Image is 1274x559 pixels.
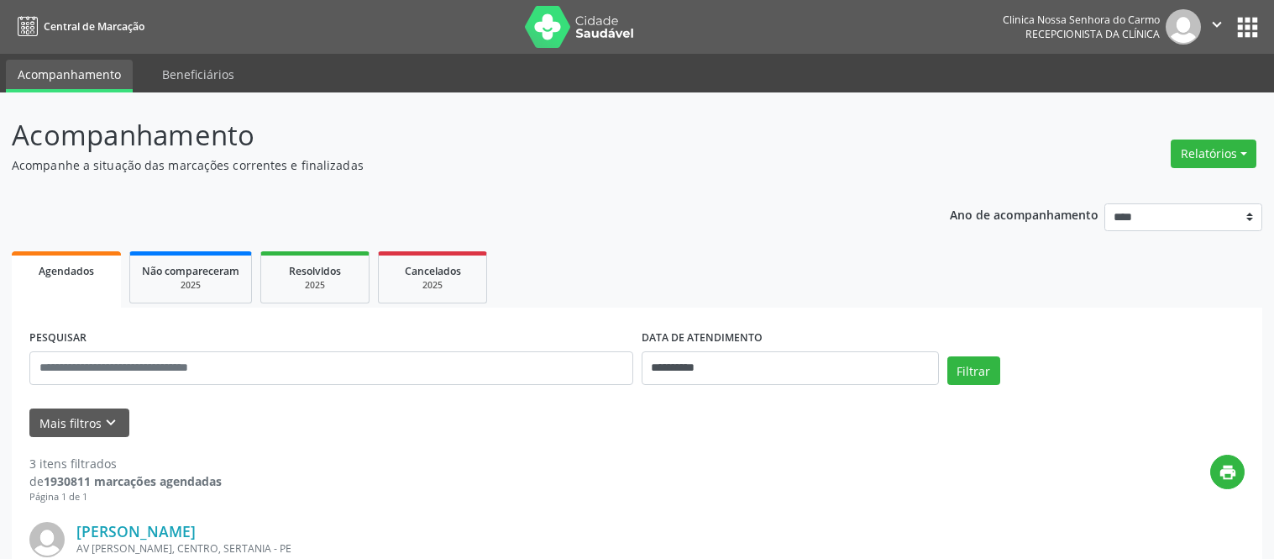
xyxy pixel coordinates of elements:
a: Acompanhamento [6,60,133,92]
img: img [1166,9,1201,45]
button: Filtrar [947,356,1000,385]
button: Relatórios [1171,140,1256,168]
span: Resolvidos [289,264,341,278]
div: 2025 [391,279,474,292]
div: AV [PERSON_NAME], CENTRO, SERTANIA - PE [76,541,993,556]
strong: 1930811 marcações agendadas [44,473,222,489]
div: Página 1 de 1 [29,490,222,504]
div: 2025 [142,279,239,292]
button: apps [1233,13,1262,42]
button: Mais filtroskeyboard_arrow_down [29,409,129,438]
span: Cancelados [405,264,461,278]
p: Ano de acompanhamento [950,203,1098,224]
div: Clinica Nossa Senhora do Carmo [1003,13,1160,27]
a: [PERSON_NAME] [76,522,196,541]
img: img [29,522,65,557]
button: print [1210,455,1245,489]
a: Central de Marcação [12,13,144,40]
i:  [1208,15,1226,34]
span: Agendados [39,264,94,278]
a: Beneficiários [150,60,246,89]
label: PESQUISAR [29,325,87,351]
button:  [1201,9,1233,45]
span: Recepcionista da clínica [1025,27,1160,41]
span: Central de Marcação [44,19,144,34]
i: keyboard_arrow_down [102,414,120,432]
div: 3 itens filtrados [29,455,222,472]
p: Acompanhamento [12,114,887,156]
p: Acompanhe a situação das marcações correntes e finalizadas [12,156,887,174]
label: DATA DE ATENDIMENTO [642,325,763,351]
div: de [29,472,222,490]
div: 2025 [273,279,357,292]
i: print [1219,463,1237,482]
span: Não compareceram [142,264,239,278]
